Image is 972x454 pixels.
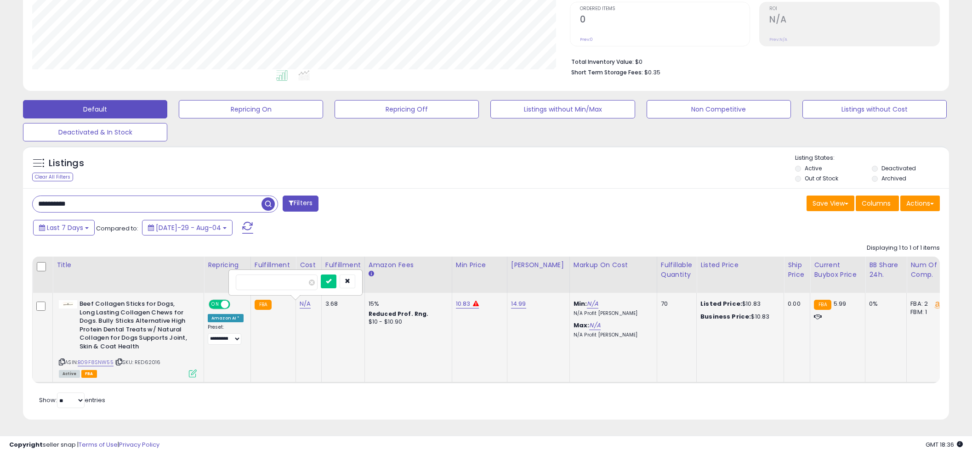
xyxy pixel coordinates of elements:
[229,301,244,308] span: OFF
[814,260,861,280] div: Current Buybox Price
[788,260,806,280] div: Ship Price
[900,196,940,211] button: Actions
[926,440,963,449] span: 2025-08-12 18:36 GMT
[96,224,138,233] span: Compared to:
[79,440,118,449] a: Terms of Use
[255,300,272,310] small: FBA
[9,441,159,449] div: seller snap | |
[283,196,318,212] button: Filters
[574,299,587,308] b: Min:
[580,14,750,27] h2: 0
[119,440,159,449] a: Privacy Policy
[23,123,167,141] button: Deactivated & In Stock
[910,300,941,308] div: FBA: 2
[571,68,643,76] b: Short Term Storage Fees:
[700,313,777,321] div: $10.83
[571,56,933,67] li: $0
[795,154,949,163] p: Listing States:
[179,100,323,118] button: Repricing On
[57,260,200,270] div: Title
[788,300,803,308] div: 0.00
[587,299,598,308] a: N/A
[156,223,221,232] span: [DATE]-29 - Aug-04
[834,299,847,308] span: 5.99
[700,299,742,308] b: Listed Price:
[805,164,822,172] label: Active
[569,257,657,293] th: The percentage added to the cost of goods (COGS) that forms the calculator for Min & Max prices.
[325,300,358,308] div: 3.68
[910,260,944,280] div: Num of Comp.
[78,359,114,366] a: B09F8SNW55
[661,300,689,308] div: 70
[456,299,471,308] a: 10.83
[369,300,445,308] div: 15%
[490,100,635,118] button: Listings without Min/Max
[369,310,429,318] b: Reduced Prof. Rng.
[210,301,221,308] span: ON
[647,100,791,118] button: Non Competitive
[580,37,593,42] small: Prev: 0
[867,244,940,252] div: Displaying 1 to 1 of 1 items
[23,100,167,118] button: Default
[142,220,233,235] button: [DATE]-29 - Aug-04
[511,299,526,308] a: 14.99
[881,174,906,182] label: Archived
[700,300,777,308] div: $10.83
[208,324,244,345] div: Preset:
[81,370,97,378] span: FBA
[769,14,939,27] h2: N/A
[325,260,361,280] div: Fulfillment Cost
[369,318,445,326] div: $10 - $10.90
[49,157,84,170] h5: Listings
[39,396,105,404] span: Show: entries
[59,370,80,378] span: All listings currently available for purchase on Amazon
[300,260,318,270] div: Cost
[862,199,891,208] span: Columns
[769,6,939,11] span: ROI
[574,321,590,330] b: Max:
[574,332,650,338] p: N/A Profit [PERSON_NAME]
[661,260,693,280] div: Fulfillable Quantity
[33,220,95,235] button: Last 7 Days
[369,260,448,270] div: Amazon Fees
[511,260,566,270] div: [PERSON_NAME]
[9,440,43,449] strong: Copyright
[32,173,73,181] div: Clear All Filters
[574,260,653,270] div: Markup on Cost
[869,300,899,308] div: 0%
[300,299,311,308] a: N/A
[59,300,77,308] img: 11Y0iCGvcqL._SL40_.jpg
[59,300,197,376] div: ASIN:
[208,314,244,322] div: Amazon AI *
[881,164,916,172] label: Deactivated
[807,196,854,211] button: Save View
[571,58,634,66] b: Total Inventory Value:
[80,300,191,353] b: Beef Collagen Sticks for Dogs, Long Lasting Collagen Chews for Dogs. Bully Sticks Alternative Hig...
[47,223,83,232] span: Last 7 Days
[814,300,831,310] small: FBA
[255,260,292,270] div: Fulfillment
[115,359,161,366] span: | SKU: RED62016
[769,37,787,42] small: Prev: N/A
[335,100,479,118] button: Repricing Off
[456,260,503,270] div: Min Price
[644,68,660,77] span: $0.35
[574,310,650,317] p: N/A Profit [PERSON_NAME]
[700,260,780,270] div: Listed Price
[802,100,947,118] button: Listings without Cost
[369,270,374,278] small: Amazon Fees.
[208,260,247,270] div: Repricing
[589,321,600,330] a: N/A
[700,312,751,321] b: Business Price:
[580,6,750,11] span: Ordered Items
[856,196,899,211] button: Columns
[805,174,838,182] label: Out of Stock
[869,260,903,280] div: BB Share 24h.
[910,308,941,316] div: FBM: 1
